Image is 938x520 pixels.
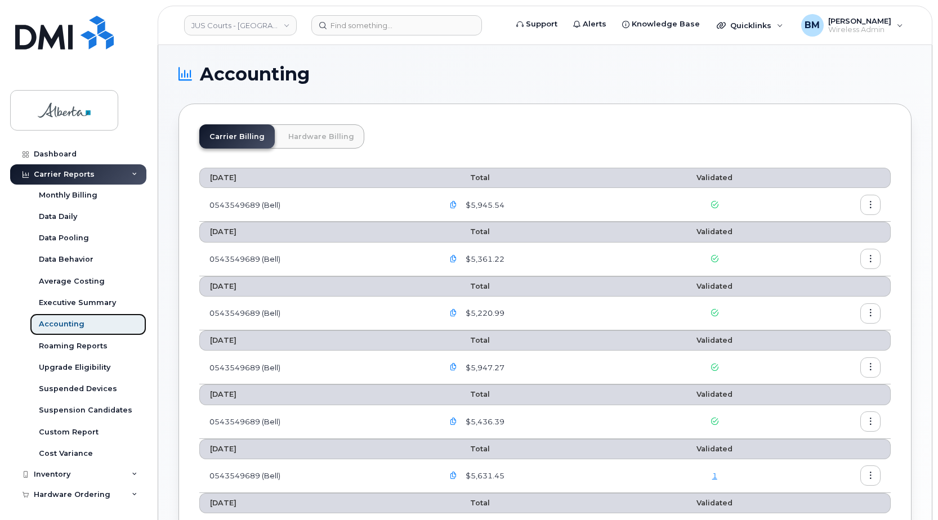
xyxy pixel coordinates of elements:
[443,173,490,182] span: Total
[642,330,787,351] th: Validated
[199,276,433,297] th: [DATE]
[642,493,787,513] th: Validated
[199,439,433,459] th: [DATE]
[199,222,433,242] th: [DATE]
[463,254,504,265] span: $5,361.22
[200,66,310,83] span: Accounting
[712,471,717,480] a: 1
[199,405,433,439] td: 0543549689 (Bell)
[199,297,433,330] td: 0543549689 (Bell)
[463,200,504,210] span: $5,945.54
[642,384,787,405] th: Validated
[463,308,504,319] span: $5,220.99
[463,470,504,481] span: $5,631.45
[199,188,433,222] td: 0543549689 (Bell)
[443,336,490,344] span: Total
[443,445,490,453] span: Total
[199,493,433,513] th: [DATE]
[443,499,490,507] span: Total
[199,168,433,188] th: [DATE]
[463,362,504,373] span: $5,947.27
[642,222,787,242] th: Validated
[278,124,364,149] a: Hardware Billing
[443,390,490,398] span: Total
[199,243,433,276] td: 0543549689 (Bell)
[463,416,504,427] span: $5,436.39
[443,227,490,236] span: Total
[443,282,490,290] span: Total
[642,439,787,459] th: Validated
[199,330,433,351] th: [DATE]
[199,459,433,493] td: 0543549689 (Bell)
[199,351,433,384] td: 0543549689 (Bell)
[642,168,787,188] th: Validated
[199,384,433,405] th: [DATE]
[642,276,787,297] th: Validated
